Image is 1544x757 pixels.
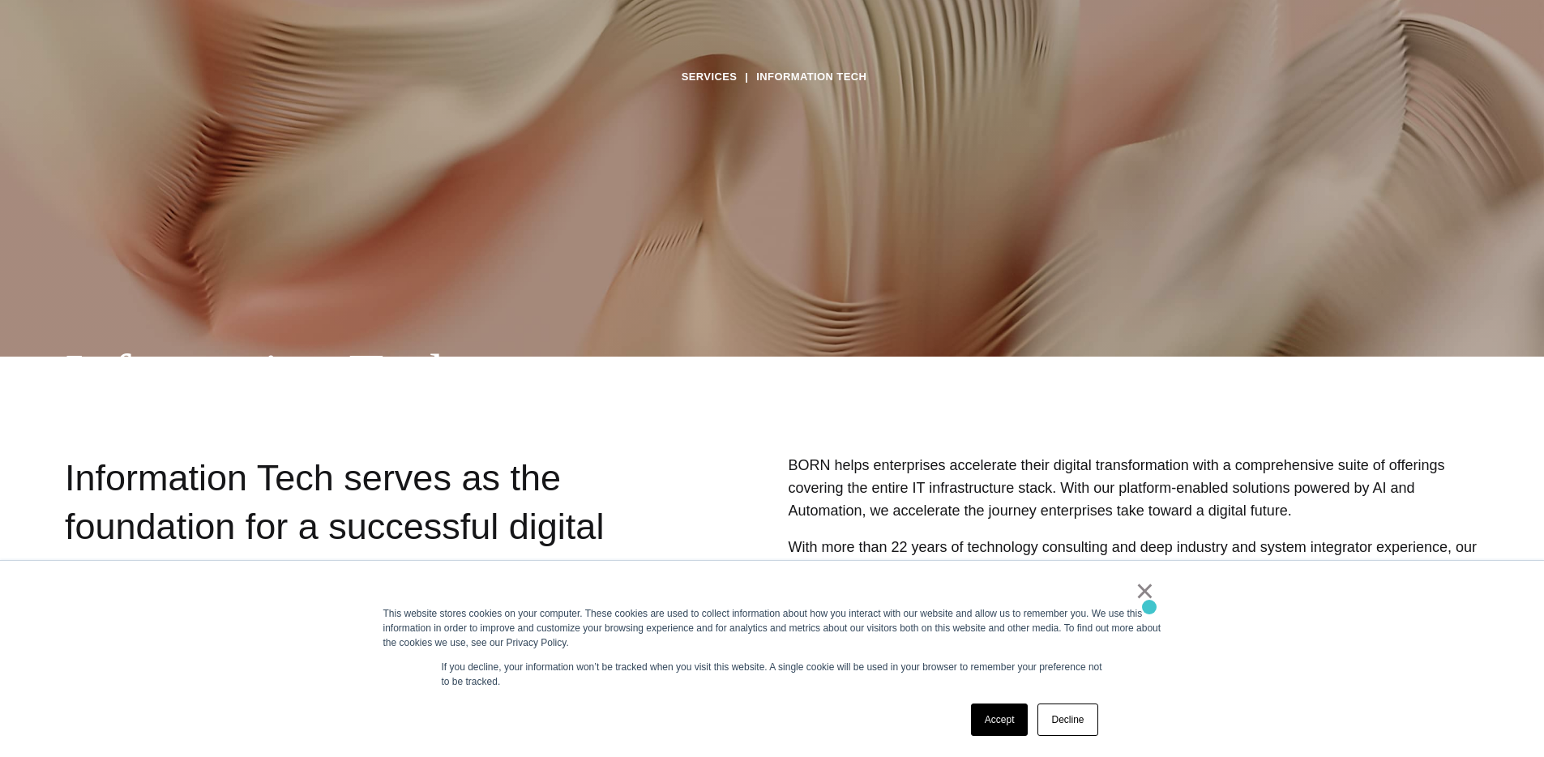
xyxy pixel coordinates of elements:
[788,536,1479,581] p: With more than 22 years of technology consulting and deep industry and system integrator experien...
[1136,584,1155,598] a: ×
[65,454,635,601] div: Information Tech serves as the foundation for a successful digital transformation.
[383,606,1161,650] div: This website stores cookies on your computer. These cookies are used to collect information about...
[65,341,989,408] div: Information Tech
[442,660,1103,689] p: If you decline, your information won’t be tracked when you visit this website. A single cookie wi...
[788,454,1479,523] p: BORN helps enterprises accelerate their digital transformation with a comprehensive suite of offe...
[971,704,1029,736] a: Accept
[756,65,866,89] a: Information Tech
[1037,704,1097,736] a: Decline
[682,65,738,89] a: Services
